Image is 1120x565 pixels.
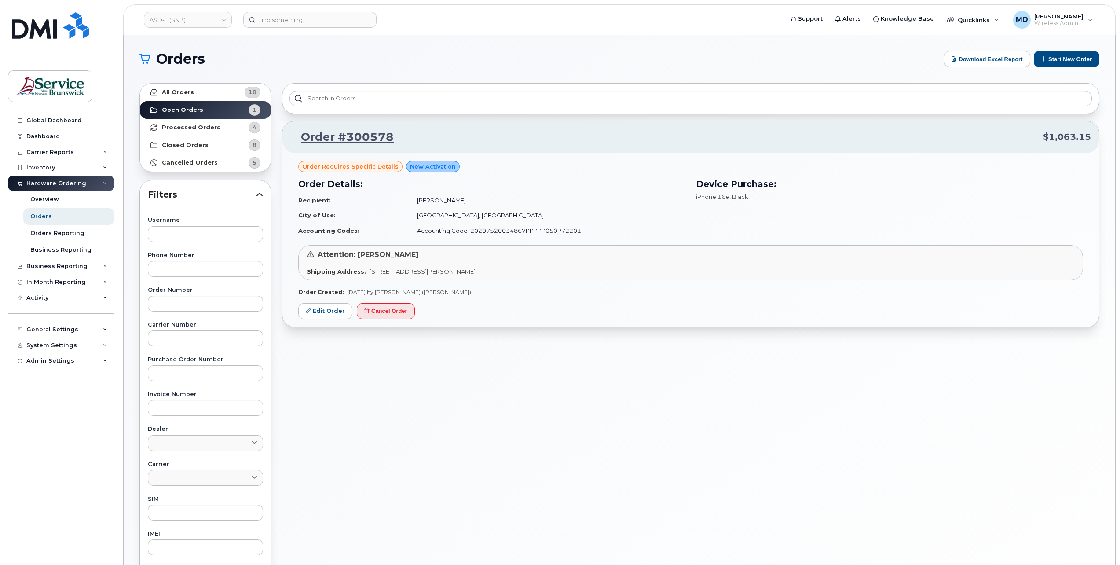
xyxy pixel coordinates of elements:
[148,531,263,537] label: IMEI
[253,123,256,132] span: 4
[410,162,456,171] span: New Activation
[148,217,263,223] label: Username
[370,268,476,275] span: [STREET_ADDRESS][PERSON_NAME]
[298,227,359,234] strong: Accounting Codes:
[253,106,256,114] span: 1
[298,197,331,204] strong: Recipient:
[140,154,271,172] a: Cancelled Orders5
[729,193,748,200] span: , Black
[298,212,336,219] strong: City of Use:
[140,101,271,119] a: Open Orders1
[290,129,394,145] a: Order #300578
[409,223,685,238] td: Accounting Code: 20207520034867PPPPP050P72201
[148,253,263,258] label: Phone Number
[148,287,263,293] label: Order Number
[944,51,1030,67] button: Download Excel Report
[162,89,194,96] strong: All Orders
[140,84,271,101] a: All Orders18
[298,303,352,319] a: Edit Order
[148,357,263,363] label: Purchase Order Number
[409,193,685,208] td: [PERSON_NAME]
[156,52,205,66] span: Orders
[249,88,256,96] span: 18
[298,289,344,295] strong: Order Created:
[162,159,218,166] strong: Cancelled Orders
[253,158,256,167] span: 5
[696,177,1083,191] h3: Device Purchase:
[140,119,271,136] a: Processed Orders4
[148,392,263,397] label: Invoice Number
[307,268,366,275] strong: Shipping Address:
[148,426,263,432] label: Dealer
[253,141,256,149] span: 8
[162,142,209,149] strong: Closed Orders
[302,162,399,171] span: Order requires Specific details
[1034,51,1099,67] button: Start New Order
[148,462,263,467] label: Carrier
[696,193,729,200] span: iPhone 16e
[148,322,263,328] label: Carrier Number
[298,177,685,191] h3: Order Details:
[162,124,220,131] strong: Processed Orders
[347,289,471,295] span: [DATE] by [PERSON_NAME] ([PERSON_NAME])
[409,208,685,223] td: [GEOGRAPHIC_DATA], [GEOGRAPHIC_DATA]
[289,91,1092,106] input: Search in orders
[148,188,256,201] span: Filters
[318,250,419,259] span: Attention: [PERSON_NAME]
[148,496,263,502] label: SIM
[1043,131,1091,143] span: $1,063.15
[140,136,271,154] a: Closed Orders8
[357,303,415,319] button: Cancel Order
[162,106,203,114] strong: Open Orders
